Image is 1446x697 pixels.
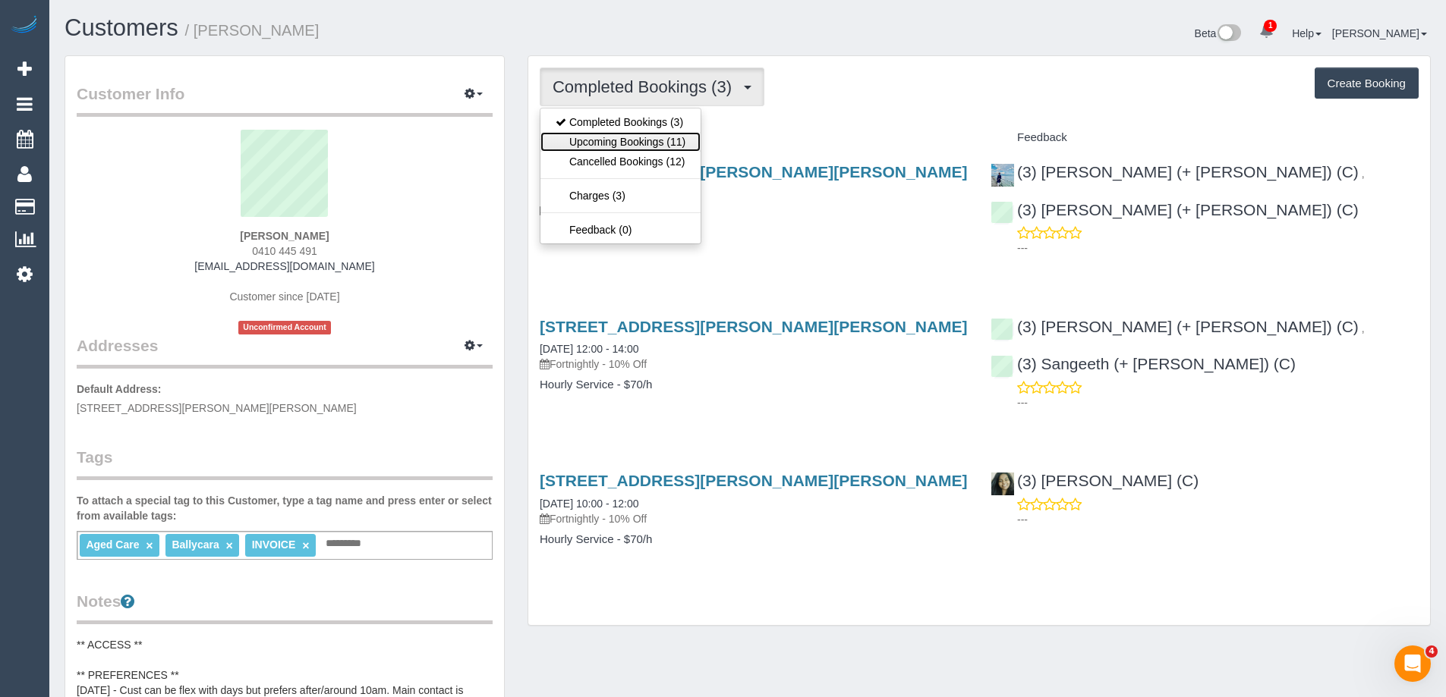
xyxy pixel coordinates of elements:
[540,511,968,526] p: Fortnightly - 10% Off
[252,538,296,551] span: INVOICE
[229,290,339,303] span: Customer since [DATE]
[194,260,374,272] a: [EMAIL_ADDRESS][DOMAIN_NAME]
[172,538,219,551] span: Ballycara
[1362,168,1365,180] span: ,
[1195,27,1242,39] a: Beta
[185,22,320,39] small: / [PERSON_NAME]
[991,201,1359,218] a: (3) [PERSON_NAME] (+ [PERSON_NAME]) (C)
[77,402,357,414] span: [STREET_ADDRESS][PERSON_NAME][PERSON_NAME]
[1394,645,1431,682] iframe: Intercom live chat
[86,538,139,551] span: Aged Care
[540,68,764,106] button: Completed Bookings (3)
[65,14,178,41] a: Customers
[540,186,701,206] a: Charges (3)
[302,539,309,552] a: ×
[540,378,968,391] h4: Hourly Service - $70/h
[540,498,638,510] a: [DATE] 10:00 - 12:00
[1252,15,1281,49] a: 1
[553,77,739,96] span: Completed Bookings (3)
[540,220,701,240] a: Feedback (0)
[1017,395,1419,410] p: ---
[991,163,1359,181] a: (3) [PERSON_NAME] (+ [PERSON_NAME]) (C)
[1292,27,1322,39] a: Help
[77,381,162,397] label: Default Address:
[1362,322,1365,334] span: ,
[240,230,329,242] strong: [PERSON_NAME]
[540,203,968,218] p: Fortnightly - 10% Off
[991,473,1014,495] img: (3) Bihesha Tharungi (C)
[991,318,1359,335] a: (3) [PERSON_NAME] (+ [PERSON_NAME]) (C)
[226,539,233,552] a: ×
[540,318,968,335] a: [STREET_ADDRESS][PERSON_NAME][PERSON_NAME]
[1426,645,1438,658] span: 4
[77,493,493,523] label: To attach a special tag to this Customer, type a tag name and press enter or select from availabl...
[540,152,701,171] a: Cancelled Bookings (12)
[1216,24,1241,44] img: New interface
[77,83,493,117] legend: Customer Info
[9,15,39,36] img: Automaid Logo
[540,533,968,546] h4: Hourly Service - $70/h
[146,539,153,552] a: ×
[540,132,701,152] a: Upcoming Bookings (11)
[1315,68,1419,99] button: Create Booking
[540,112,701,132] a: Completed Bookings (3)
[540,343,638,355] a: [DATE] 12:00 - 14:00
[1264,20,1277,32] span: 1
[991,355,1296,372] a: (3) Sangeeth (+ [PERSON_NAME]) (C)
[1017,240,1419,256] p: ---
[238,321,331,334] span: Unconfirmed Account
[540,224,968,237] h4: Hourly Service - $70/h
[540,472,968,489] a: [STREET_ADDRESS][PERSON_NAME][PERSON_NAME]
[540,163,968,181] a: [STREET_ADDRESS][PERSON_NAME][PERSON_NAME]
[991,472,1199,489] a: (3) [PERSON_NAME] (C)
[991,164,1014,187] img: (3) Arifin (+ Fatema) (C)
[252,245,317,257] span: 0410 445 491
[1017,512,1419,527] p: ---
[540,356,968,372] p: Fortnightly - 10% Off
[1332,27,1427,39] a: [PERSON_NAME]
[991,131,1419,144] h4: Feedback
[77,446,493,480] legend: Tags
[77,590,493,624] legend: Notes
[540,131,968,144] h4: Service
